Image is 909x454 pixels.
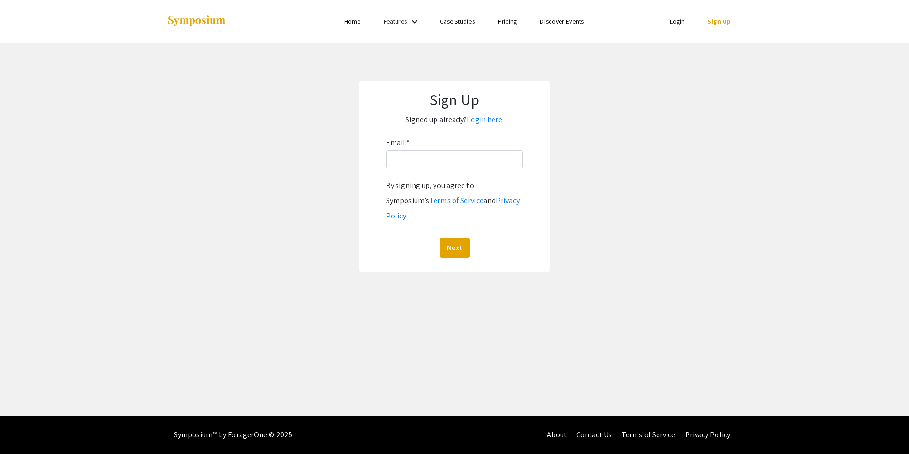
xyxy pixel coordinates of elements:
a: About [547,430,567,440]
img: Symposium by ForagerOne [167,15,226,28]
a: Login here. [467,115,503,125]
iframe: Chat [7,411,40,447]
mat-icon: Expand Features list [409,16,420,28]
label: Email: [386,135,410,150]
a: Discover Events [540,17,584,26]
a: Case Studies [440,17,475,26]
a: Privacy Policy [685,430,730,440]
button: Next [440,238,470,258]
a: Privacy Policy [386,196,520,221]
a: Terms of Service [429,196,484,206]
p: Signed up already? [369,112,540,128]
h1: Sign Up [369,90,540,109]
div: Symposium™ by ForagerOne © 2025 [174,416,292,454]
a: Contact Us [576,430,612,440]
a: Pricing [498,17,517,26]
a: Features [384,17,407,26]
div: By signing up, you agree to Symposium’s and . [386,178,523,224]
a: Home [344,17,360,26]
a: Sign Up [707,17,731,26]
a: Login [670,17,685,26]
a: Terms of Service [621,430,676,440]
